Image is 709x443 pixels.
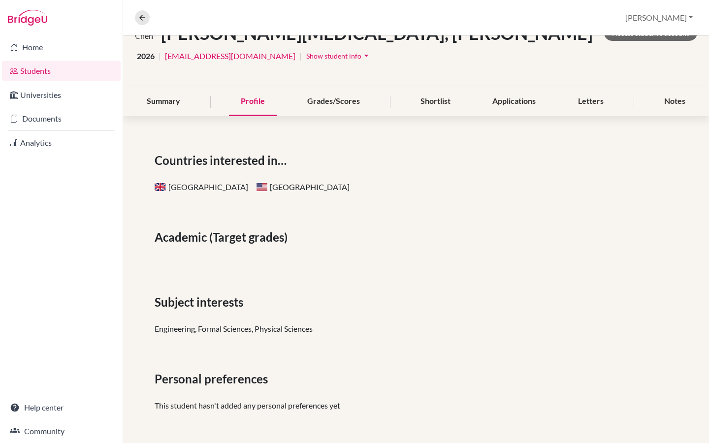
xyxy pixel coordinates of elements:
[155,400,677,411] p: This student hasn't added any personal preferences yet
[2,398,121,417] a: Help center
[137,50,155,62] span: 2026
[256,183,268,191] span: United States of America
[155,152,290,169] span: Countries interested in…
[2,133,121,153] a: Analytics
[652,87,697,116] div: Notes
[155,370,272,388] span: Personal preferences
[2,37,121,57] a: Home
[155,183,166,191] span: United Kingdom
[295,87,372,116] div: Grades/Scores
[229,87,277,116] div: Profile
[621,8,697,27] button: [PERSON_NAME]
[481,87,548,116] div: Applications
[165,50,295,62] a: [EMAIL_ADDRESS][DOMAIN_NAME]
[566,87,615,116] div: Letters
[361,51,371,61] i: arrow_drop_down
[159,50,161,62] span: |
[155,228,291,246] span: Academic (Target grades)
[256,182,350,191] span: [GEOGRAPHIC_DATA]
[155,293,247,311] span: Subject interests
[155,323,677,335] div: Engineering, Formal Sciences, Physical Sciences
[2,421,121,441] a: Community
[2,109,121,128] a: Documents
[306,52,361,60] span: Show student info
[8,10,47,26] img: Bridge-U
[155,182,248,191] span: [GEOGRAPHIC_DATA]
[306,48,372,63] button: Show student infoarrow_drop_down
[2,61,121,81] a: Students
[409,87,462,116] div: Shortlist
[2,85,121,105] a: Universities
[135,87,192,116] div: Summary
[299,50,302,62] span: |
